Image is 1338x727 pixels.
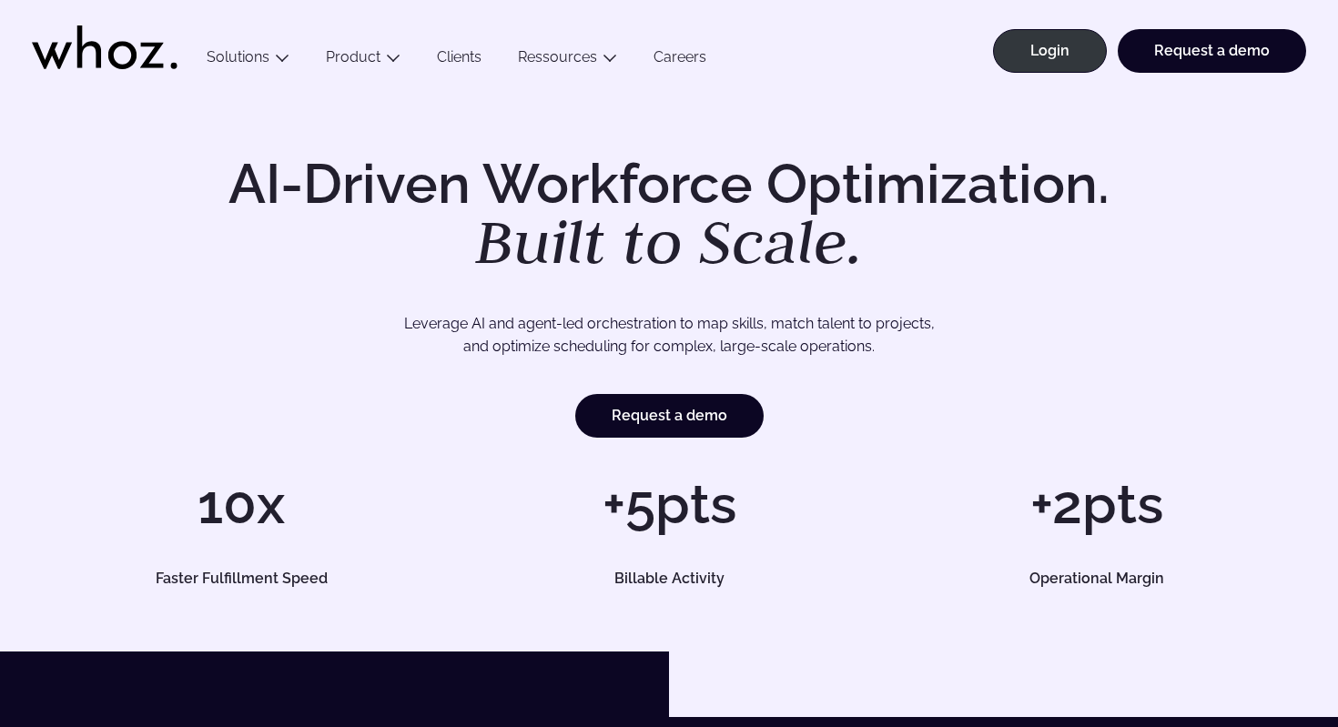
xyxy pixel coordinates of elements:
[913,571,1282,586] h5: Operational Margin
[993,29,1107,73] a: Login
[575,394,764,438] a: Request a demo
[635,48,725,73] a: Careers
[475,201,863,281] em: Built to Scale.
[57,571,426,586] h5: Faster Fulfillment Speed
[419,48,500,73] a: Clients
[485,571,854,586] h5: Billable Activity
[203,157,1135,273] h1: AI-Driven Workforce Optimization.
[326,48,380,66] a: Product
[188,48,308,73] button: Solutions
[500,48,635,73] button: Ressources
[518,48,597,66] a: Ressources
[1118,29,1306,73] a: Request a demo
[892,477,1302,531] h1: +2pts
[36,477,446,531] h1: 10x
[464,477,874,531] h1: +5pts
[308,48,419,73] button: Product
[100,312,1239,358] p: Leverage AI and agent-led orchestration to map skills, match talent to projects, and optimize sch...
